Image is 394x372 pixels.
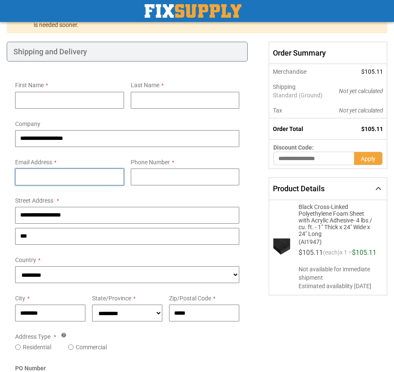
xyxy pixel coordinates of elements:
[361,68,383,75] span: $105.11
[23,343,51,351] label: Residential
[273,126,303,132] strong: Order Total
[354,152,383,165] button: Apply
[273,144,314,151] span: Discount Code:
[339,88,383,94] span: Not yet calculated
[269,42,387,64] span: Order Summary
[92,295,131,302] span: State/Province
[131,82,159,88] span: Last Name
[269,64,331,79] th: Merchandise
[15,120,40,127] span: Company
[273,238,290,255] img: Black Cross-Linked Polyethylene Foam Sheet with Acrylic Adhesive- 4 lbs / cu. ft. - 1" Thick x 24...
[15,295,25,302] span: City
[299,282,387,290] span: Estimated availablity [DATE]
[339,107,383,114] span: Not yet calculated
[145,4,241,18] a: store logo
[299,203,376,237] span: Black Cross-Linked Polyethylene Foam Sheet with Acrylic Adhesive- 4 lbs / cu. ft. - 1" Thick x 24...
[273,91,327,99] span: Standard (Ground)
[145,4,241,18] img: Fix Industrial Supply
[352,249,376,257] span: $105.11
[273,184,325,193] span: Product Details
[299,237,376,245] span: (AI1947)
[131,159,170,166] span: Phone Number
[361,126,383,132] span: $105.11
[15,333,50,340] span: Address Type
[273,83,296,90] span: Shipping
[269,103,331,118] th: Tax
[299,249,323,257] span: $105.11
[7,42,248,62] div: Shipping and Delivery
[15,197,53,204] span: Street Address
[15,257,36,263] span: Country
[76,343,107,351] label: Commercial
[169,295,211,302] span: Zip/Postal Code
[15,82,44,88] span: First Name
[340,249,352,260] span: x 1 =
[299,265,387,282] span: Not available for immediate shipment
[361,155,375,162] span: Apply
[15,159,52,166] span: Email Address
[323,249,340,260] span: (each)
